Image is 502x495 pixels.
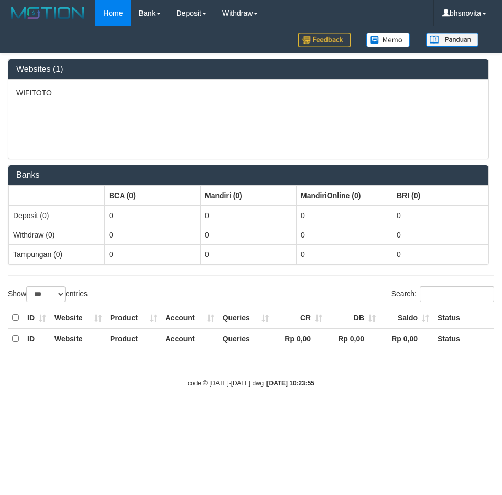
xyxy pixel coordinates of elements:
[297,225,392,244] td: 0
[273,328,326,349] th: Rp 0,00
[105,244,201,264] td: 0
[26,286,66,302] select: Showentries
[326,328,380,349] th: Rp 0,00
[105,206,201,225] td: 0
[105,186,201,206] th: Group: activate to sort column ascending
[201,225,297,244] td: 0
[8,286,88,302] label: Show entries
[161,328,219,349] th: Account
[426,33,478,47] img: panduan.png
[273,308,326,328] th: CR
[392,244,488,264] td: 0
[326,308,380,328] th: DB
[8,5,88,21] img: MOTION_logo.png
[9,206,105,225] td: Deposit (0)
[433,328,494,349] th: Status
[297,186,392,206] th: Group: activate to sort column ascending
[201,186,297,206] th: Group: activate to sort column ascending
[201,244,297,264] td: 0
[298,33,351,47] img: Feedback.jpg
[297,206,392,225] td: 0
[23,328,50,349] th: ID
[391,286,494,302] label: Search:
[380,308,433,328] th: Saldo
[106,328,161,349] th: Product
[9,244,105,264] td: Tampungan (0)
[297,244,392,264] td: 0
[219,328,274,349] th: Queries
[420,286,494,302] input: Search:
[105,225,201,244] td: 0
[9,225,105,244] td: Withdraw (0)
[16,170,481,180] h3: Banks
[219,308,274,328] th: Queries
[106,308,161,328] th: Product
[267,380,314,387] strong: [DATE] 10:23:55
[23,308,50,328] th: ID
[161,308,219,328] th: Account
[16,64,481,74] h3: Websites (1)
[188,380,314,387] small: code © [DATE]-[DATE] dwg |
[201,206,297,225] td: 0
[16,88,481,98] p: WIFITOTO
[50,308,106,328] th: Website
[50,328,106,349] th: Website
[392,206,488,225] td: 0
[433,308,494,328] th: Status
[9,186,105,206] th: Group: activate to sort column ascending
[366,33,410,47] img: Button%20Memo.svg
[392,186,488,206] th: Group: activate to sort column ascending
[380,328,433,349] th: Rp 0,00
[392,225,488,244] td: 0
